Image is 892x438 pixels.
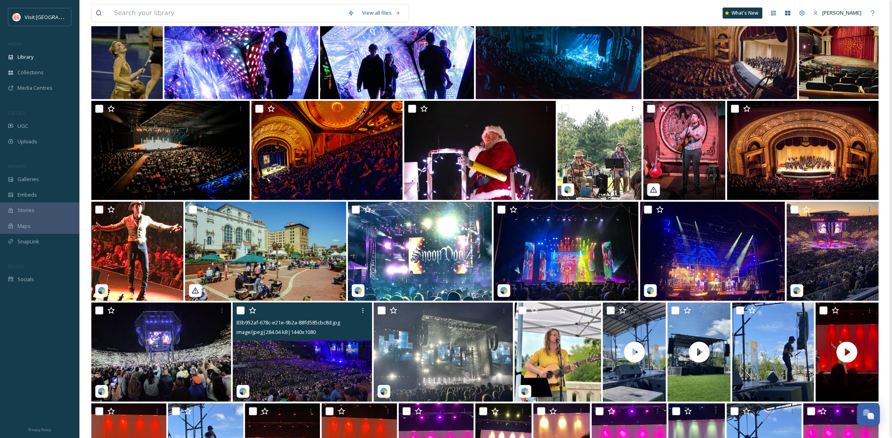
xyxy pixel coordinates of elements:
[28,427,51,432] span: Privacy Policy
[91,202,183,301] img: 38e26c31-a104-ff56-57bd-4086bdfd6b4f.jpg
[515,303,601,402] img: 7c61ea4f-c77e-2458-51f0-b177cd099009.jpg
[787,202,879,301] img: cf7da1e6-0a10-f81c-99bb-6cf22d5ec179.jpg
[521,388,529,396] img: snapsea-logo.png
[91,303,231,402] img: 53de15e4-9bbc-8315-a393-b2239e1d0cd7.jpg
[239,388,247,396] img: snapsea-logo.png
[91,101,250,200] img: Performing Arts Center-Visit%20Shipshewana.jpg
[358,5,405,21] a: View all files
[25,13,86,21] span: Visit [GEOGRAPHIC_DATA]
[185,202,346,301] img: 2a41646f-fd72-7952-f98b-eafe49b25aac.jpg
[8,110,25,116] span: COLLECT
[404,101,556,200] img: 241201 Christmas in New Carlisle_031-Michael%20Caterina.jpg
[17,238,39,245] span: SnapLink
[822,9,862,16] span: [PERSON_NAME]
[857,403,880,426] button: Open Chat
[727,101,879,200] img: 7509960e-936b-0fab-2f5c-030608d2ec93.jpg
[17,222,31,230] span: Maps
[237,328,316,336] span: image/jpeg | 284.04 kB | 1440 x 1080
[380,388,388,396] img: snapsea-logo.png
[494,202,639,301] img: d24fc7f5-ac5d-f46b-2440-824fae16d8e3.jpg
[17,53,33,61] span: Library
[251,101,403,200] img: Wait Wait Don't Tell Me -- Balcony Photo -- 2-8-18 (Peter Ringenberg)-Visit%20South%20Bend%20Mish...
[8,263,24,269] span: SOCIALS
[17,206,35,214] span: Stories
[237,319,340,326] span: 83b952af-678c-e21e-9b2a-88fd585cbc8d.jpg
[354,287,362,295] img: snapsea-logo.png
[723,8,763,19] a: What's New
[793,287,801,295] img: snapsea-logo.png
[668,303,731,402] img: thumbnail
[564,186,572,194] img: snapsea-logo.png
[732,303,814,402] img: 74b82996-e327-cf07-168f-f086d7aa0672.jpg
[8,163,26,169] span: WIDGETS
[17,138,37,145] span: Uploads
[17,69,44,76] span: Collections
[98,388,106,396] img: snapsea-logo.png
[603,303,666,402] img: thumbnail
[98,287,106,295] img: snapsea-logo.png
[643,101,726,200] img: 7a348c93-45bc-1240-c7b8-c44dd5905613.jpg
[28,424,51,434] a: Privacy Policy
[558,101,642,200] img: 48211ae2-ff49-ebf7-14ad-58f57ee145c0.jpg
[233,303,373,402] img: 83b952af-678c-e21e-9b2a-88fd585cbc8d.jpg
[374,303,513,402] img: ac0f9a66-adea-9656-f2b7-60bfd55a8cd1.jpg
[17,276,34,283] span: Socials
[17,176,39,183] span: Galleries
[816,303,879,402] img: thumbnail
[809,5,866,21] a: [PERSON_NAME]
[17,84,52,92] span: Media Centres
[640,202,785,301] img: be21fd55-14bf-977d-74e7-05c3aa45ac98.jpg
[8,41,22,47] span: MEDIA
[647,287,655,295] img: snapsea-logo.png
[17,191,37,199] span: Embeds
[110,4,344,22] input: Search your library
[500,287,508,295] img: snapsea-logo.png
[17,122,28,130] span: UGC
[13,13,21,21] img: vsbm-stackedMISH_CMYKlogo2017.jpg
[348,202,492,301] img: 920993fb-25c6-8a18-3637-afe41f959192.jpg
